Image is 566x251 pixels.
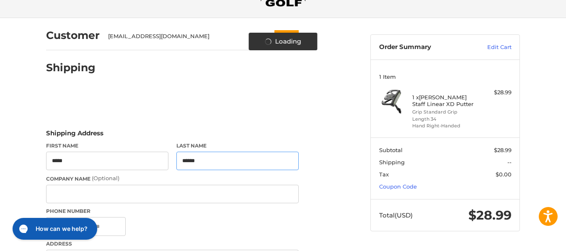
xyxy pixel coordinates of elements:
span: Loading [275,37,301,47]
div: $28.99 [478,88,512,97]
h3: 1 Item [379,73,512,80]
h3: Order Summary [379,43,469,52]
span: $28.99 [468,207,512,223]
h2: Customer [46,29,100,42]
label: Address [46,240,299,248]
h2: Shipping [46,61,96,74]
span: Tax [379,171,389,178]
span: -- [507,159,512,166]
h4: 1 x [PERSON_NAME] Staff Linear XD Putter [412,94,476,108]
label: Last Name [176,142,299,150]
span: $0.00 [496,171,512,178]
button: Edit [274,30,299,42]
label: Phone Number [46,207,299,215]
small: (Optional) [92,175,119,181]
legend: Shipping Address [46,129,103,142]
div: [EMAIL_ADDRESS][DOMAIN_NAME] [108,32,258,41]
li: Hand Right-Handed [412,122,476,129]
li: Grip Standard Grip [412,109,476,116]
li: Length 34 [412,116,476,123]
span: $28.99 [494,147,512,153]
span: Total (USD) [379,211,413,219]
label: Company Name [46,174,299,183]
iframe: Gorgias live chat messenger [8,215,100,243]
label: First Name [46,142,168,150]
span: Subtotal [379,147,403,153]
a: Edit Cart [469,43,512,52]
span: Shipping [379,159,405,166]
a: Coupon Code [379,183,417,190]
